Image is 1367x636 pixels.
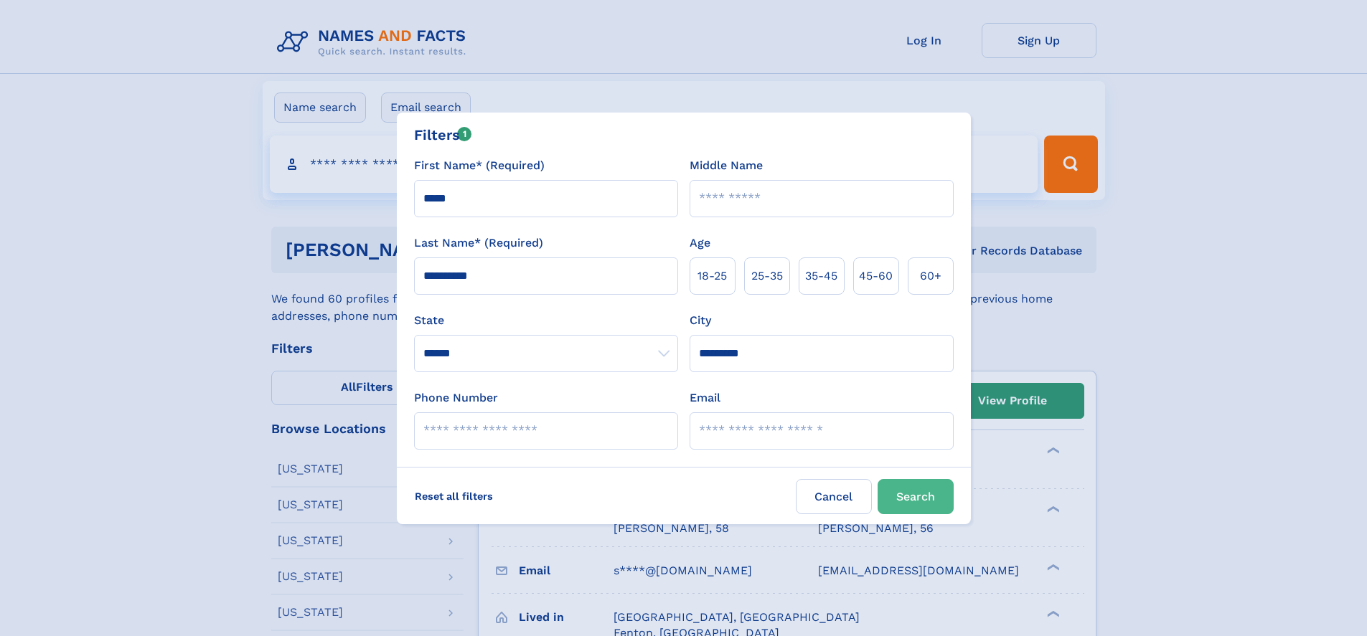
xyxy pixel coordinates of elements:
span: 35‑45 [805,267,837,285]
label: Age [690,234,710,252]
span: 18‑25 [697,267,727,285]
span: 25‑35 [751,267,783,285]
button: Search [878,479,954,514]
label: Email [690,389,720,407]
label: First Name* (Required) [414,157,545,174]
label: City [690,312,711,329]
span: 45‑60 [859,267,893,285]
label: Cancel [796,479,872,514]
label: Last Name* (Required) [414,234,543,252]
label: Reset all filters [405,479,502,513]
label: State [414,312,678,329]
span: 60+ [920,267,941,285]
label: Phone Number [414,389,498,407]
label: Middle Name [690,157,763,174]
div: Filters [414,124,472,146]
